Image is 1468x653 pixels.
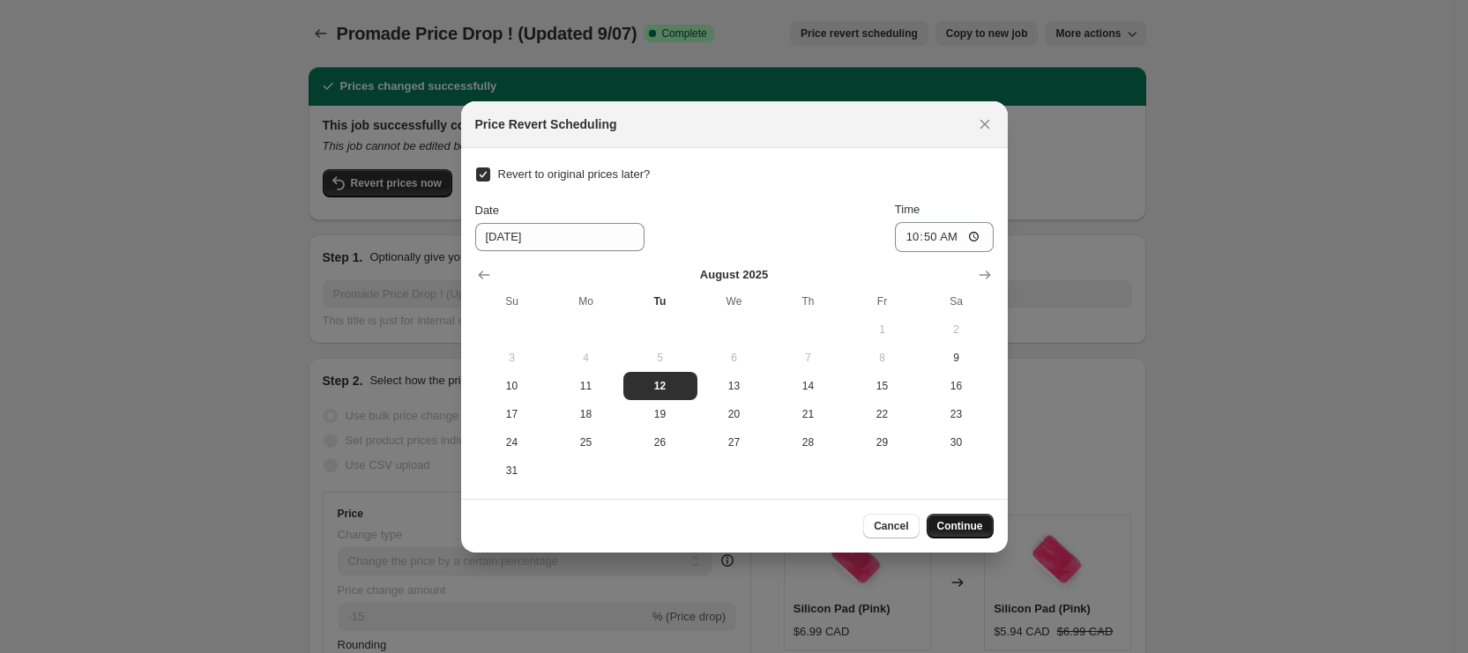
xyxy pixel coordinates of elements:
button: Monday August 4 2025 [549,344,623,372]
span: Continue [937,519,983,533]
button: Tuesday August 26 2025 [623,428,697,456]
button: Show previous month, July 2025 [472,263,496,287]
span: 27 [704,435,764,449]
button: Thursday August 14 2025 [771,372,846,400]
span: 26 [630,435,690,449]
button: Continue [927,514,994,538]
span: 19 [630,407,690,421]
span: Cancel [874,519,908,533]
button: Saturday August 2 2025 [920,315,994,344]
span: 3 [482,351,542,365]
span: Date [475,204,499,217]
button: Sunday August 17 2025 [475,400,549,428]
button: Saturday August 23 2025 [920,400,994,428]
input: 8/12/2025 [475,223,645,251]
button: Sunday August 3 2025 [475,344,549,372]
span: 16 [927,379,987,393]
span: Th [779,294,838,308]
span: Sa [927,294,987,308]
button: Close [972,112,997,137]
span: Su [482,294,542,308]
span: 5 [630,351,690,365]
span: 31 [482,464,542,478]
input: 12:00 [895,222,994,252]
button: Sunday August 10 2025 [475,372,549,400]
span: Revert to original prices later? [498,167,651,181]
button: Show next month, September 2025 [972,263,997,287]
span: 8 [853,351,913,365]
span: 21 [779,407,838,421]
span: 23 [927,407,987,421]
span: 12 [630,379,690,393]
button: Friday August 8 2025 [846,344,920,372]
button: Cancel [863,514,919,538]
span: We [704,294,764,308]
button: Thursday August 7 2025 [771,344,846,372]
span: 2 [927,323,987,337]
span: 13 [704,379,764,393]
button: Wednesday August 6 2025 [697,344,771,372]
th: Monday [549,287,623,315]
button: Friday August 15 2025 [846,372,920,400]
span: 15 [853,379,913,393]
h2: Price Revert Scheduling [475,115,617,133]
button: Monday August 25 2025 [549,428,623,456]
button: Saturday August 16 2025 [920,372,994,400]
span: 25 [556,435,616,449]
span: 22 [853,407,913,421]
span: 20 [704,407,764,421]
span: 24 [482,435,542,449]
span: Mo [556,294,616,308]
span: 4 [556,351,616,365]
button: Friday August 29 2025 [846,428,920,456]
button: Thursday August 28 2025 [771,428,846,456]
span: Time [895,203,920,216]
button: Saturday August 30 2025 [920,428,994,456]
th: Tuesday [623,287,697,315]
span: 1 [853,323,913,337]
span: 6 [704,351,764,365]
button: Wednesday August 27 2025 [697,428,771,456]
span: 7 [779,351,838,365]
button: Wednesday August 13 2025 [697,372,771,400]
span: 18 [556,407,616,421]
span: Fr [853,294,913,308]
th: Sunday [475,287,549,315]
button: Sunday August 31 2025 [475,456,549,485]
span: Tu [630,294,690,308]
button: Friday August 22 2025 [846,400,920,428]
span: 29 [853,435,913,449]
span: 30 [927,435,987,449]
th: Wednesday [697,287,771,315]
button: Saturday August 9 2025 [920,344,994,372]
span: 28 [779,435,838,449]
button: Tuesday August 19 2025 [623,400,697,428]
span: 17 [482,407,542,421]
button: Wednesday August 20 2025 [697,400,771,428]
button: Friday August 1 2025 [846,315,920,344]
button: Today Tuesday August 12 2025 [623,372,697,400]
button: Thursday August 21 2025 [771,400,846,428]
th: Thursday [771,287,846,315]
button: Tuesday August 5 2025 [623,344,697,372]
th: Friday [846,287,920,315]
span: 11 [556,379,616,393]
span: 9 [927,351,987,365]
span: 10 [482,379,542,393]
span: 14 [779,379,838,393]
button: Sunday August 24 2025 [475,428,549,456]
button: Monday August 11 2025 [549,372,623,400]
button: Monday August 18 2025 [549,400,623,428]
th: Saturday [920,287,994,315]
